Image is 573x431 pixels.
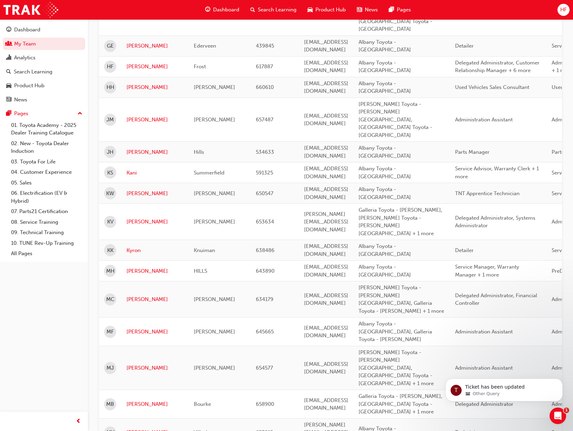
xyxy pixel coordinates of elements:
[107,42,114,50] span: GE
[200,3,245,17] a: guage-iconDashboard
[3,107,85,120] button: Pages
[127,42,183,50] a: [PERSON_NAME]
[6,41,11,47] span: people-icon
[107,169,113,177] span: KS
[397,6,411,14] span: Pages
[127,364,183,372] a: [PERSON_NAME]
[552,247,569,253] span: Service
[194,190,235,197] span: [PERSON_NAME]
[107,328,114,336] span: MF
[127,83,183,91] a: [PERSON_NAME]
[256,268,274,274] span: 643890
[304,361,348,375] span: [EMAIL_ADDRESS][DOMAIN_NAME]
[107,63,113,71] span: HF
[127,400,183,408] a: [PERSON_NAME]
[194,329,235,335] span: [PERSON_NAME]
[351,3,383,17] a: news-iconNews
[564,408,569,413] span: 1
[194,365,235,371] span: [PERSON_NAME]
[8,167,85,178] a: 04. Customer Experience
[359,39,411,53] span: Albany Toyota - [GEOGRAPHIC_DATA]
[8,178,85,188] a: 05. Sales
[359,243,411,257] span: Albany Toyota - [GEOGRAPHIC_DATA]
[455,43,474,49] span: Detailer
[455,292,537,307] span: Delegated Administrator, Financial Controller
[3,22,85,107] button: DashboardMy TeamAnalyticsSearch LearningProduct HubNews
[359,166,411,180] span: Albany Toyota - [GEOGRAPHIC_DATA]
[256,170,273,176] span: 591325
[127,295,183,303] a: [PERSON_NAME]
[205,6,210,14] span: guage-icon
[14,96,27,104] div: News
[455,329,513,335] span: Administration Assistant
[256,296,273,302] span: 634179
[3,66,85,78] a: Search Learning
[6,97,11,103] span: news-icon
[194,247,215,253] span: Knuiman
[359,145,411,159] span: Albany Toyota - [GEOGRAPHIC_DATA]
[6,111,11,117] span: pages-icon
[315,6,346,14] span: Product Hub
[8,227,85,238] a: 09. Technical Training
[14,26,40,34] div: Dashboard
[3,93,85,106] a: News
[107,364,114,372] span: MJ
[6,55,11,61] span: chart-icon
[8,138,85,157] a: 02. New - Toyota Dealer Induction
[106,267,114,275] span: MH
[304,186,348,200] span: [EMAIL_ADDRESS][DOMAIN_NAME]
[107,116,114,124] span: JM
[455,247,474,253] span: Detailer
[8,157,85,167] a: 03. Toyota For Life
[256,219,274,225] span: 653634
[106,190,114,198] span: KW
[552,149,564,155] span: Parts
[552,170,569,176] span: Service
[127,328,183,336] a: [PERSON_NAME]
[194,63,206,70] span: Frost
[359,284,444,314] span: [PERSON_NAME] Toyota - [PERSON_NAME][GEOGRAPHIC_DATA], Galleria Toyota - [PERSON_NAME] + 1 more
[455,264,519,278] span: Service Manager, Warranty Manager + 1 more
[194,84,235,90] span: [PERSON_NAME]
[8,238,85,249] a: 10. TUNE Rev-Up Training
[127,148,183,156] a: [PERSON_NAME]
[14,54,36,62] div: Analytics
[304,292,348,307] span: [EMAIL_ADDRESS][DOMAIN_NAME]
[304,397,348,411] span: [EMAIL_ADDRESS][DOMAIN_NAME]
[256,329,274,335] span: 645665
[250,6,255,14] span: search-icon
[127,116,183,124] a: [PERSON_NAME]
[455,117,513,123] span: Administration Assistant
[560,6,567,14] span: HF
[106,400,114,408] span: MB
[127,190,183,198] a: [PERSON_NAME]
[304,211,348,233] span: [PERSON_NAME][EMAIL_ADDRESS][DOMAIN_NAME]
[8,217,85,228] a: 08. Service Training
[3,79,85,92] a: Product Hub
[213,6,239,14] span: Dashboard
[435,364,573,412] iframe: Intercom notifications message
[365,6,378,14] span: News
[256,117,273,123] span: 657487
[107,247,113,254] span: KK
[6,27,11,33] span: guage-icon
[304,39,348,53] span: [EMAIL_ADDRESS][DOMAIN_NAME]
[389,6,394,14] span: pages-icon
[552,190,569,197] span: Service
[3,2,58,18] a: Trak
[357,6,362,14] span: news-icon
[304,60,348,74] span: [EMAIL_ADDRESS][DOMAIN_NAME]
[304,145,348,159] span: [EMAIL_ADDRESS][DOMAIN_NAME]
[359,393,442,415] span: Galleria Toyota - [PERSON_NAME], [GEOGRAPHIC_DATA] Toyota - [GEOGRAPHIC_DATA] + 1 more
[552,43,569,49] span: Service
[14,68,52,76] div: Search Learning
[256,149,274,155] span: 534633
[194,117,235,123] span: [PERSON_NAME]
[14,110,28,118] div: Pages
[359,321,432,342] span: Albany Toyota - [GEOGRAPHIC_DATA], Galleria Toyota - [PERSON_NAME]
[14,82,44,90] div: Product Hub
